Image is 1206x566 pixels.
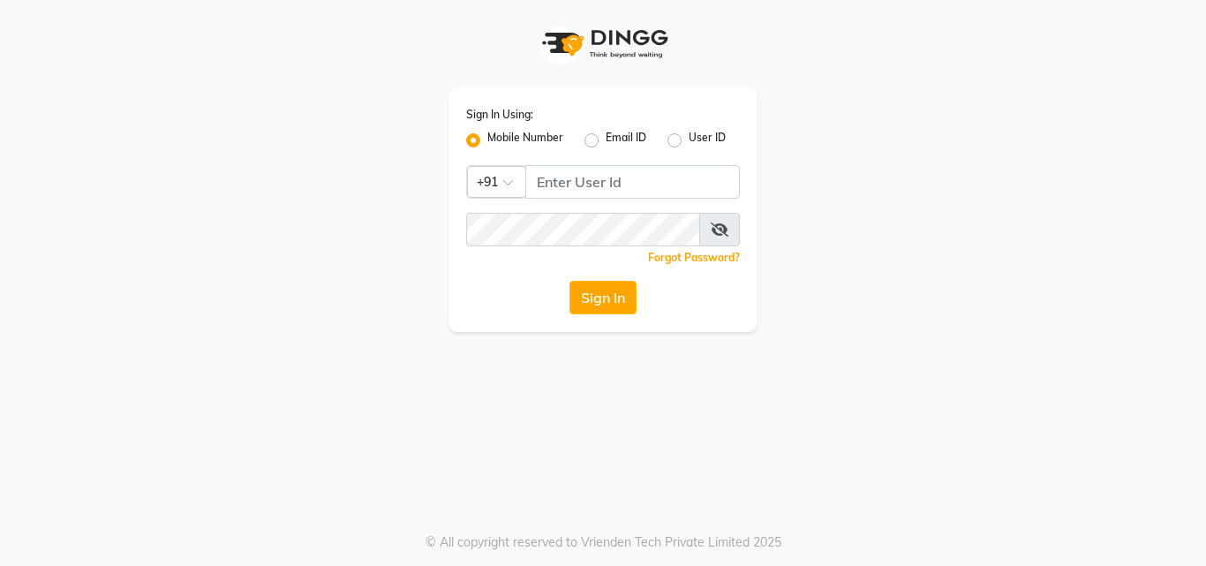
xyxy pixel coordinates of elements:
input: Username [525,165,740,199]
label: Mobile Number [487,130,563,151]
a: Forgot Password? [648,251,740,264]
button: Sign In [569,281,637,314]
img: logo1.svg [532,18,674,70]
label: User ID [689,130,726,151]
label: Email ID [606,130,646,151]
label: Sign In Using: [466,107,533,123]
input: Username [466,213,700,246]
